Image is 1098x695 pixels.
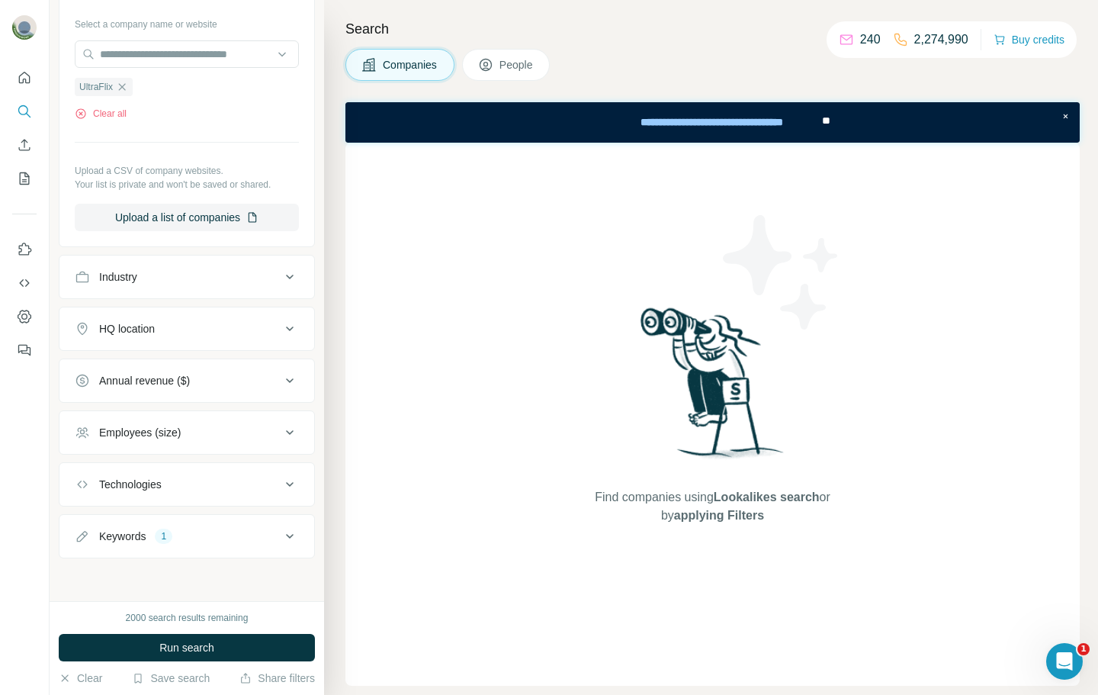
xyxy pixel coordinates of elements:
[59,466,314,503] button: Technologies
[12,303,37,330] button: Dashboard
[12,336,37,364] button: Feedback
[155,529,172,543] div: 1
[12,269,37,297] button: Use Surfe API
[1077,643,1090,655] span: 1
[75,178,299,191] p: Your list is private and won't be saved or shared.
[79,80,113,94] span: UltraFlix
[59,671,102,686] button: Clear
[12,15,37,40] img: Avatar
[634,304,792,474] img: Surfe Illustration - Woman searching with binoculars
[12,64,37,92] button: Quick start
[914,31,968,49] p: 2,274,990
[99,373,190,388] div: Annual revenue ($)
[99,477,162,492] div: Technologies
[1046,643,1083,680] iframe: Intercom live chat
[132,671,210,686] button: Save search
[345,102,1080,143] iframe: Banner
[75,107,127,121] button: Clear all
[59,414,314,451] button: Employees (size)
[499,57,535,72] span: People
[383,57,438,72] span: Companies
[59,259,314,295] button: Industry
[714,491,820,504] span: Lookalikes search
[713,204,850,341] img: Surfe Illustration - Stars
[75,11,299,31] div: Select a company name or website
[12,98,37,125] button: Search
[99,321,155,336] div: HQ location
[239,671,315,686] button: Share filters
[12,236,37,263] button: Use Surfe on LinkedIn
[590,488,834,525] span: Find companies using or by
[59,310,314,347] button: HQ location
[59,362,314,399] button: Annual revenue ($)
[126,611,249,625] div: 2000 search results remaining
[75,164,299,178] p: Upload a CSV of company websites.
[99,529,146,544] div: Keywords
[674,509,764,522] span: applying Filters
[12,165,37,192] button: My lists
[994,29,1064,50] button: Buy credits
[99,269,137,285] div: Industry
[860,31,881,49] p: 240
[99,425,181,440] div: Employees (size)
[59,634,315,661] button: Run search
[12,131,37,159] button: Enrich CSV
[75,204,299,231] button: Upload a list of companies
[345,18,1080,40] h4: Search
[159,640,214,655] span: Run search
[59,518,314,555] button: Keywords1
